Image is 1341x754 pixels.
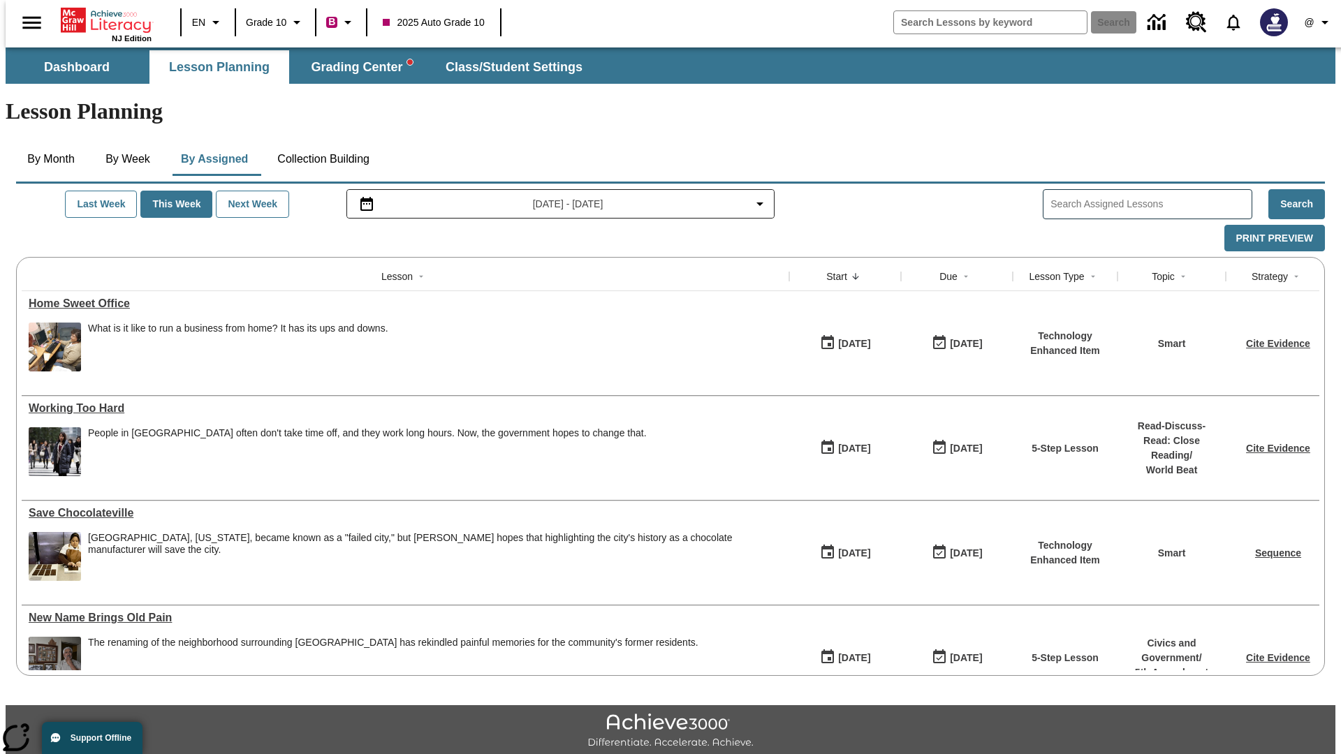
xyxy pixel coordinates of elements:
[1139,3,1178,42] a: Data Center
[950,649,982,667] div: [DATE]
[65,191,137,218] button: Last Week
[149,50,289,84] button: Lesson Planning
[894,11,1087,34] input: search field
[1124,419,1219,463] p: Read-Discuss-Read: Close Reading /
[88,323,388,334] div: What is it like to run a business from home? It has its ups and downs.
[311,59,412,75] span: Grading Center
[29,507,782,519] a: Save Chocolateville, Lessons
[44,59,110,75] span: Dashboard
[1050,194,1252,214] input: Search Assigned Lessons
[29,297,782,310] div: Home Sweet Office
[927,540,987,566] button: 10/15/25: Last day the lesson can be accessed
[1224,225,1325,252] button: Print Preview
[950,335,982,353] div: [DATE]
[1124,636,1219,665] p: Civics and Government /
[169,59,270,75] span: Lesson Planning
[1085,268,1101,285] button: Sort
[6,50,595,84] div: SubNavbar
[1124,665,1219,680] p: 5th Amendment
[1032,441,1099,456] p: 5-Step Lesson
[216,191,289,218] button: Next Week
[1288,268,1305,285] button: Sort
[29,402,782,415] a: Working Too Hard , Lessons
[353,195,769,212] button: Select the date range menu item
[240,10,311,35] button: Grade: Grade 10, Select a grade
[88,532,782,581] div: Central Falls, Rhode Island, became known as a "failed city," but Mike Ritz hopes that highlighti...
[413,268,430,285] button: Sort
[29,637,81,686] img: dodgertown_121813.jpg
[383,15,484,30] span: 2025 Auto Grade 10
[61,5,152,43] div: Home
[186,10,230,35] button: Language: EN, Select a language
[815,435,875,461] button: 10/13/25: First time the lesson was available
[29,612,782,624] a: New Name Brings Old Pain, Lessons
[847,268,864,285] button: Sort
[1158,546,1186,561] p: Smart
[266,142,381,176] button: Collection Building
[1029,269,1084,283] div: Lesson Type
[71,733,131,743] span: Support Offline
[1246,652,1310,663] a: Cite Evidence
[927,435,987,461] button: 10/13/25: Last day the lesson can be accessed
[29,532,81,581] img: A woman working with chocolate on a kitchen. An American city that once thrived, then sank into d...
[1304,15,1314,30] span: @
[42,722,142,754] button: Support Offline
[29,427,81,476] img: Japanese business person posing in crosswalk of busy city
[1175,268,1192,285] button: Sort
[950,440,982,457] div: [DATE]
[1255,547,1301,559] a: Sequence
[1020,538,1111,568] p: Technology Enhanced Item
[88,427,647,439] p: People in [GEOGRAPHIC_DATA] often don't take time off, and they work long hours. Now, the governm...
[88,637,698,686] div: The renaming of the neighborhood surrounding Dodger Stadium has rekindled painful memories for th...
[292,50,432,84] button: Grading Center
[1152,269,1175,283] div: Topic
[1032,651,1099,665] p: 5-Step Lesson
[950,545,982,562] div: [DATE]
[826,269,847,283] div: Start
[1215,4,1252,40] a: Notifications
[407,59,413,65] svg: writing assistant alert
[434,50,594,84] button: Class/Student Settings
[93,142,163,176] button: By Week
[381,269,413,283] div: Lesson
[328,13,335,31] span: B
[61,6,152,34] a: Home
[7,50,147,84] button: Dashboard
[29,323,81,371] img: A woman wearing a headset sitting at a desk working on a computer. Working from home has benefits...
[939,269,958,283] div: Due
[838,440,870,457] div: [DATE]
[6,98,1335,124] h1: Lesson Planning
[1260,8,1288,36] img: Avatar
[815,330,875,357] button: 10/13/25: First time the lesson was available
[16,142,86,176] button: By Month
[958,268,974,285] button: Sort
[752,195,768,212] svg: Collapse Date Range Filter
[112,34,152,43] span: NJ Edition
[838,649,870,667] div: [DATE]
[88,323,388,371] div: What is it like to run a business from home? It has its ups and downs.
[88,637,698,649] div: The renaming of the neighborhood surrounding [GEOGRAPHIC_DATA] has rekindled painful memories for...
[815,644,875,671] button: 10/07/25: First time the lesson was available
[1246,338,1310,349] a: Cite Evidence
[321,10,362,35] button: Boost Class color is violet red. Change class color
[838,545,870,562] div: [DATE]
[170,142,259,176] button: By Assigned
[192,15,205,30] span: EN
[1268,189,1325,219] button: Search
[1020,329,1111,358] p: Technology Enhanced Item
[1252,269,1288,283] div: Strategy
[29,402,782,415] div: Working Too Hard
[6,47,1335,84] div: SubNavbar
[1124,463,1219,478] p: World Beat
[29,297,782,310] a: Home Sweet Office, Lessons
[140,191,212,218] button: This Week
[927,330,987,357] button: 10/13/25: Last day the lesson can be accessed
[1246,443,1310,454] a: Cite Evidence
[11,2,52,43] button: Open side menu
[927,644,987,671] button: 10/13/25: Last day the lesson can be accessed
[88,427,647,476] div: People in Japan often don't take time off, and they work long hours. Now, the government hopes to...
